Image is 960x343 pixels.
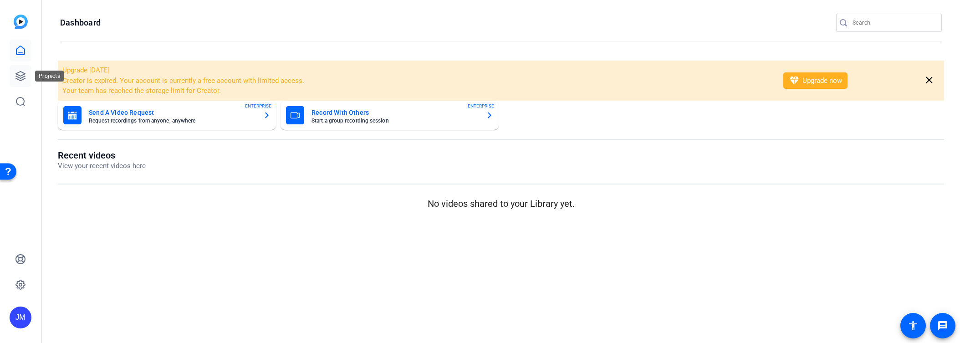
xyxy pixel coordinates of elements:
[908,320,919,331] mat-icon: accessibility
[89,107,256,118] mat-card-title: Send A Video Request
[60,17,101,28] h1: Dashboard
[281,101,499,130] button: Record With OthersStart a group recording sessionENTERPRISE
[89,118,256,123] mat-card-subtitle: Request recordings from anyone, anywhere
[924,75,935,86] mat-icon: close
[58,101,276,130] button: Send A Video RequestRequest recordings from anyone, anywhereENTERPRISE
[62,76,771,86] li: Creator is expired. Your account is currently a free account with limited access.
[35,71,64,82] div: Projects
[789,75,800,86] mat-icon: diamond
[783,72,848,89] button: Upgrade now
[245,102,271,109] span: ENTERPRISE
[853,17,934,28] input: Search
[311,107,479,118] mat-card-title: Record With Others
[937,320,948,331] mat-icon: message
[311,118,479,123] mat-card-subtitle: Start a group recording session
[58,197,944,210] p: No videos shared to your Library yet.
[58,161,146,171] p: View your recent videos here
[62,86,771,96] li: Your team has reached the storage limit for Creator.
[10,307,31,328] div: JM
[58,150,146,161] h1: Recent videos
[62,66,110,74] span: Upgrade [DATE]
[14,15,28,29] img: blue-gradient.svg
[468,102,494,109] span: ENTERPRISE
